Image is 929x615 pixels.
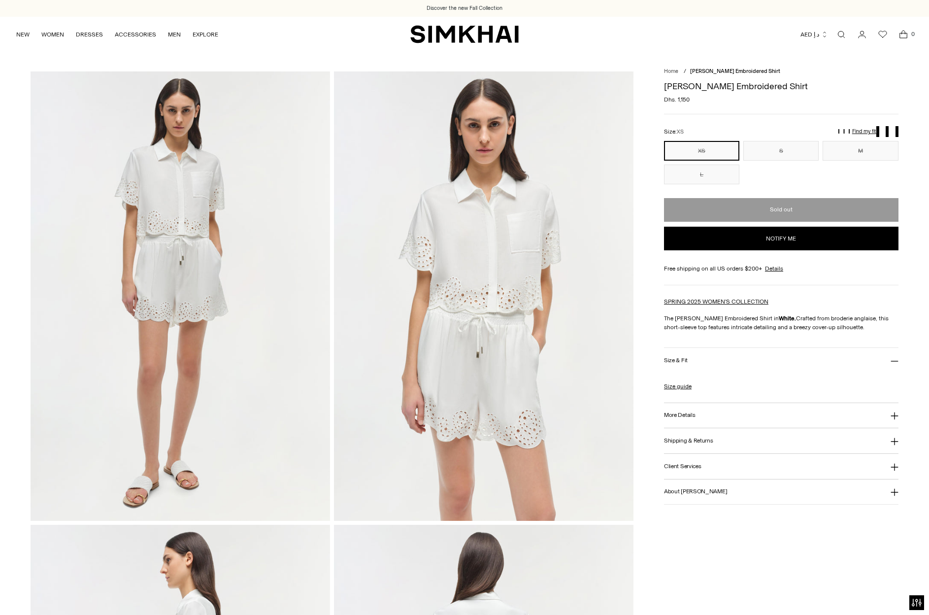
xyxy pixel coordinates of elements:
nav: breadcrumbs [664,68,898,76]
a: Open cart modal [894,25,913,44]
a: ACCESSORIES [115,24,156,45]
img: Keyla Embroidered Shirt [31,71,330,521]
button: About [PERSON_NAME] [664,479,898,505]
span: [PERSON_NAME] Embroidered Shirt [690,68,780,74]
h3: About [PERSON_NAME] [664,488,727,495]
button: S [743,141,819,161]
div: Free shipping on all US orders $200+ [664,264,898,273]
a: NEW [16,24,30,45]
p: The [PERSON_NAME] Embroidered Shirt in Crafted from broderie anglaise, this short-sleeve top feat... [664,314,898,332]
a: Size guide [664,382,692,391]
label: Size: [664,127,684,137]
h3: More Details [664,412,695,418]
h3: Shipping & Returns [664,438,713,444]
a: Open search modal [831,25,851,44]
a: SIMKHAI [410,25,519,44]
button: L [664,165,739,184]
button: Notify me [664,227,898,250]
button: More Details [664,403,898,428]
span: XS [677,129,684,135]
a: WOMEN [41,24,64,45]
span: Dhs. 1,150 [664,95,690,104]
button: XS [664,141,739,161]
h3: Size & Fit [664,357,688,364]
img: Keyla Embroidered Shirt [334,71,633,521]
a: EXPLORE [193,24,218,45]
button: Client Services [664,454,898,479]
strong: White. [779,315,796,322]
a: Wishlist [873,25,893,44]
button: Size & Fit [664,348,898,373]
button: M [823,141,898,161]
a: Go to the account page [852,25,872,44]
span: 0 [908,30,917,38]
h3: Client Services [664,463,701,470]
a: SPRING 2025 WOMEN'S COLLECTION [664,298,768,305]
a: MEN [168,24,181,45]
h1: [PERSON_NAME] Embroidered Shirt [664,82,898,91]
button: AED د.إ [800,24,828,45]
div: / [684,68,686,76]
a: DRESSES [76,24,103,45]
a: Details [765,264,783,273]
a: Discover the new Fall Collection [427,4,502,12]
button: Shipping & Returns [664,428,898,453]
a: Home [664,68,678,74]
